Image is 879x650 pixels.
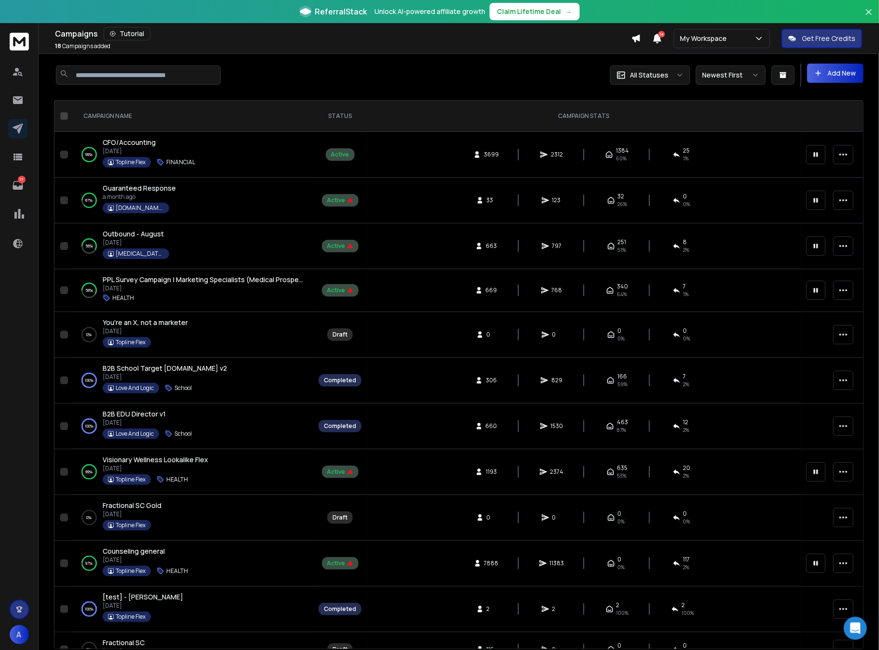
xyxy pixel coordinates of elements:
[103,275,303,285] a: PPL Survey Campaign | Marketing Specialists (Medical Prospects)
[683,327,687,335] span: 0
[375,7,486,16] p: Unlock AI-powered affiliate growth
[72,101,313,132] th: CAMPAIGN NAME
[617,464,628,472] span: 635
[617,290,627,298] span: 64 %
[72,495,313,541] td: 0%Fractional SC Gold[DATE]Topline Flex
[551,422,563,430] span: 1530
[85,376,93,385] p: 100 %
[616,601,620,609] span: 2
[630,70,668,80] p: All Statuses
[103,501,161,510] span: Fractional SC Gold
[863,6,875,29] button: Close banner
[103,229,164,239] a: Outbound - August
[616,609,629,617] span: 100 %
[683,193,687,200] span: 0
[617,426,626,434] span: 87 %
[103,364,227,373] span: B2B School Target [DOMAIN_NAME] v2
[85,421,93,431] p: 100 %
[327,196,353,204] div: Active
[166,158,195,166] p: FINANCIAL
[696,65,766,85] button: Newest First
[617,472,627,480] span: 53 %
[103,275,312,284] span: PPL Survey Campaign | Marketing Specialists (Medical Prospects)
[617,373,627,380] span: 166
[103,318,188,327] a: You're an X, not a marketer
[683,155,689,162] span: 1 %
[683,563,690,571] span: 2 %
[683,510,687,518] span: 0
[86,195,93,205] p: 87 %
[327,242,353,250] div: Active
[116,338,146,346] p: Topline Flex
[116,567,146,575] p: Topline Flex
[72,178,313,223] td: 87%Guaranteed Responsea month ago[DOMAIN_NAME]
[72,223,313,269] td: 58%Outbound - August[DATE][MEDICAL_DATA][GEOGRAPHIC_DATA]
[103,465,208,472] p: [DATE]
[683,335,691,342] span: 0%
[618,193,625,200] span: 32
[10,625,29,644] button: A
[103,409,166,419] a: B2B EDU Director v1
[683,246,690,254] span: 2 %
[103,193,176,201] p: a month ago
[116,384,154,392] p: Love And Logic
[683,373,686,380] span: 7
[487,605,496,613] span: 2
[551,151,563,158] span: 2312
[324,377,356,384] div: Completed
[72,358,313,403] td: 100%B2B School Target [DOMAIN_NAME] v2[DATE]Love And LogicSchool
[487,196,496,204] span: 33
[103,183,176,193] span: Guaranteed Response
[683,426,690,434] span: 2 %
[617,380,627,388] span: 59 %
[683,290,689,298] span: 1 %
[103,592,183,602] a: [test] - [PERSON_NAME]
[807,64,864,83] button: Add New
[103,239,169,247] p: [DATE]
[85,241,93,251] p: 58 %
[333,514,347,521] div: Draft
[55,42,61,50] span: 18
[618,510,622,518] span: 0
[104,27,150,40] button: Tutorial
[484,559,499,567] span: 7888
[683,642,687,650] span: 0
[116,613,146,621] p: Topline Flex
[87,330,92,339] p: 0 %
[103,147,195,155] p: [DATE]
[844,617,867,640] div: Open Intercom Messenger
[72,403,313,449] td: 100%B2B EDU Director v1[DATE]Love And LogicSchool
[551,377,562,384] span: 829
[487,331,496,338] span: 0
[487,514,496,521] span: 0
[486,422,497,430] span: 660
[486,242,497,250] span: 663
[486,468,497,476] span: 1193
[618,518,625,525] span: 0%
[174,384,192,392] p: School
[103,419,192,427] p: [DATE]
[86,467,93,477] p: 99 %
[72,449,313,495] td: 99%Visionary Wellness Lookalike Flex[DATE]Topline FlexHEALTH
[103,546,165,556] a: Counseling general
[72,586,313,632] td: 100%[test] - [PERSON_NAME][DATE]Topline Flex
[616,147,629,155] span: 1384
[618,642,622,650] span: 0
[683,418,689,426] span: 12
[116,476,146,483] p: Topline Flex
[550,468,564,476] span: 2374
[116,204,164,212] p: [DOMAIN_NAME]
[683,556,690,563] span: 117
[86,150,93,159] p: 99 %
[618,238,626,246] span: 251
[8,176,27,195] a: 77
[552,605,562,613] span: 2
[617,283,628,290] span: 340
[367,101,800,132] th: CAMPAIGN STATS
[327,286,353,294] div: Active
[313,101,367,132] th: STATUS
[682,601,685,609] span: 2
